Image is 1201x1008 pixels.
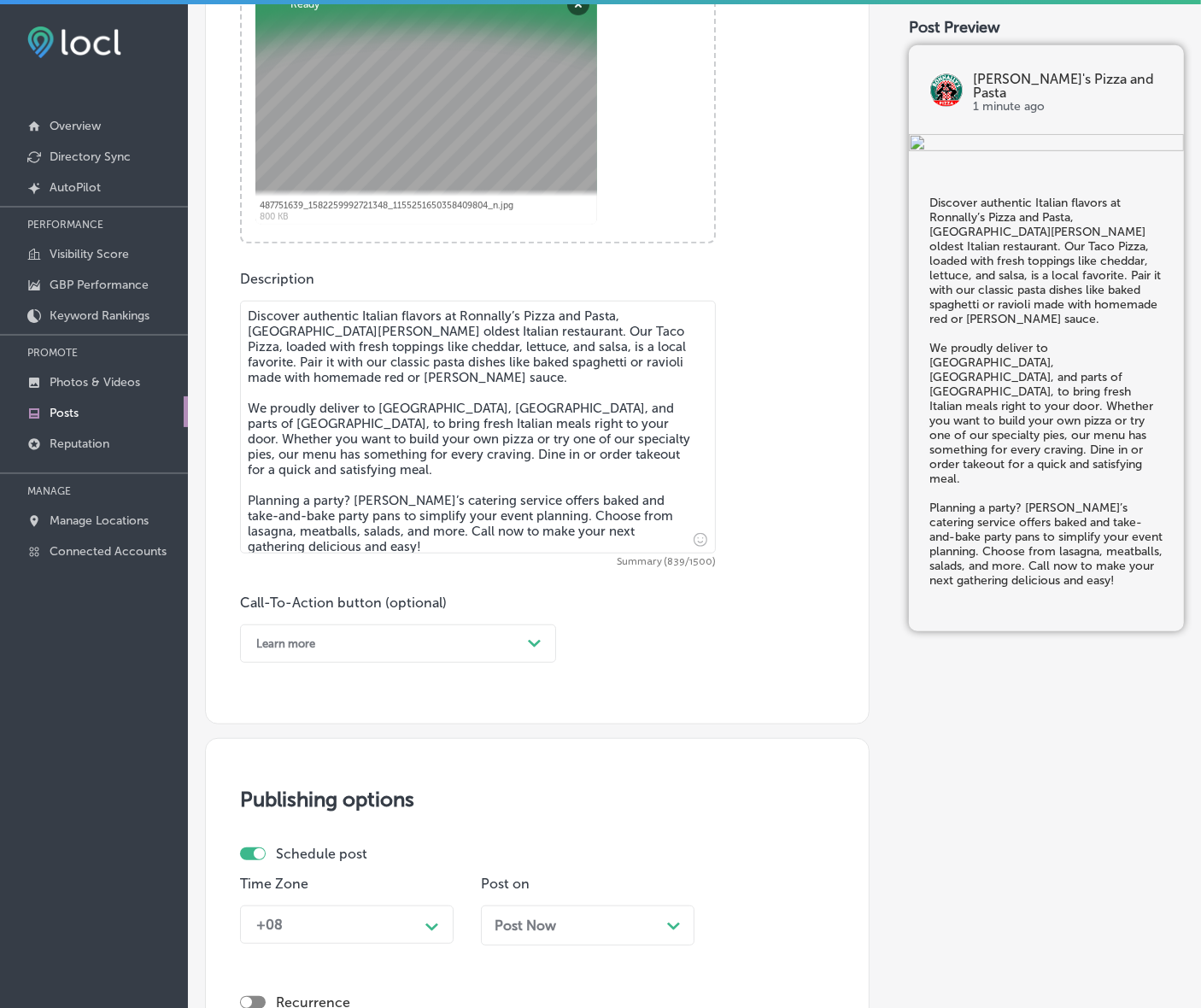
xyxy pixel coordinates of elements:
[50,149,131,164] p: Directory Sync
[973,100,1163,114] p: 1 minute ago
[50,247,129,261] p: Visibility Score
[50,308,149,323] p: Keyword Rankings
[50,180,101,195] p: AutoPilot
[256,637,315,650] div: Learn more
[240,595,447,611] label: Call-To-Action button (optional)
[276,846,367,862] label: Schedule post
[50,513,149,528] p: Manage Locations
[50,544,167,559] p: Connected Accounts
[929,73,964,107] img: logo
[50,375,140,390] p: Photos & Videos
[50,278,149,292] p: GBP Performance
[909,134,1184,155] img: 396d8fb5-2aff-4001-995b-a122f96c121f
[481,876,694,892] p: Post on
[973,73,1163,100] p: [PERSON_NAME]'s Pizza and Pasta
[240,301,716,554] textarea: Discover authentic Italian flavors at Ronnally’s Pizza and Pasta, [GEOGRAPHIC_DATA][PERSON_NAME] ...
[240,876,454,892] p: Time Zone
[240,787,835,812] h3: Publishing options
[929,196,1163,588] h5: Discover authentic Italian flavors at Ronnally’s Pizza and Pasta, [GEOGRAPHIC_DATA][PERSON_NAME] ...
[495,917,556,934] span: Post Now
[27,26,121,58] img: fda3e92497d09a02dc62c9cd864e3231.png
[50,119,101,133] p: Overview
[686,529,707,550] span: Insert emoji
[909,18,1184,37] div: Post Preview
[50,437,109,451] p: Reputation
[256,917,283,933] div: +08
[50,406,79,420] p: Posts
[240,271,314,287] label: Description
[240,557,716,567] span: Summary (839/1500)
